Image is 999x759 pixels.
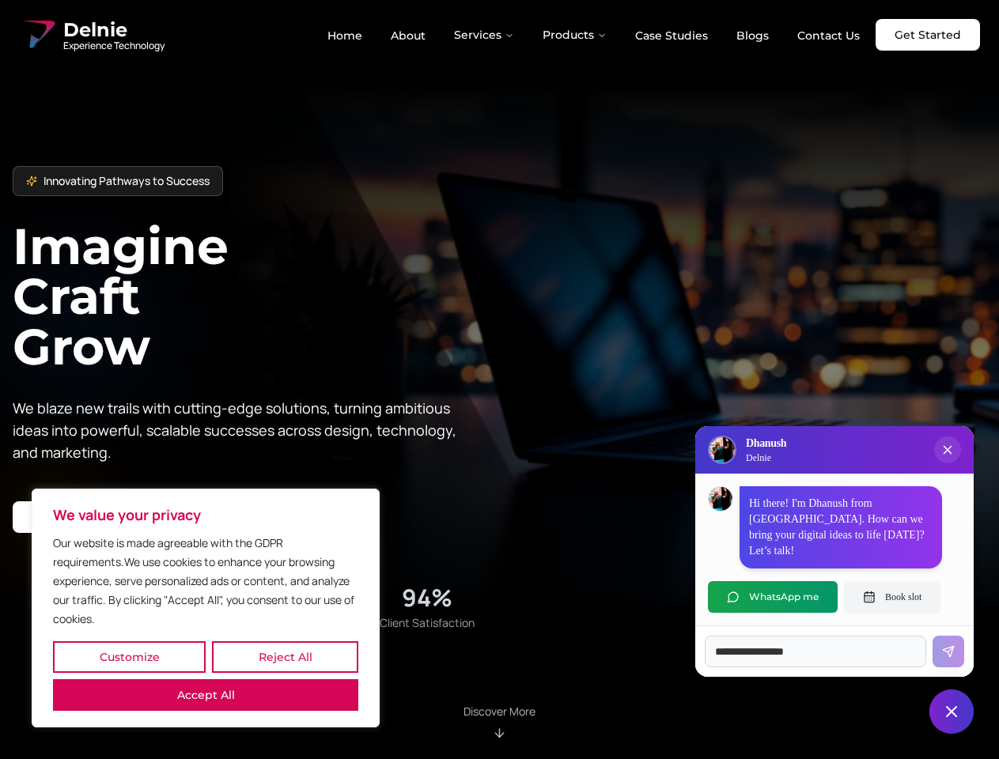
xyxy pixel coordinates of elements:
[709,487,732,511] img: Dhanush
[441,19,527,51] button: Services
[724,22,781,49] a: Blogs
[378,22,438,49] a: About
[63,17,165,43] span: Delnie
[13,501,194,533] a: Start your project with us
[53,505,358,524] p: We value your privacy
[464,704,535,719] p: Discover More
[749,496,933,559] p: Hi there! I'm Dhanush from [GEOGRAPHIC_DATA]. How can we bring your digital ideas to life [DATE]?...
[53,641,206,673] button: Customize
[844,581,940,613] button: Book slot
[13,397,468,463] p: We blaze new trails with cutting-edge solutions, turning ambitious ideas into powerful, scalable ...
[380,615,475,631] span: Client Satisfaction
[13,221,500,371] h1: Imagine Craft Grow
[315,19,872,51] nav: Main
[53,534,358,629] p: Our website is made agreeable with the GDPR requirements.We use cookies to enhance your browsing ...
[402,583,452,612] div: 94%
[63,40,165,52] span: Experience Technology
[44,173,210,189] span: Innovating Pathways to Success
[785,22,872,49] a: Contact Us
[53,679,358,711] button: Accept All
[746,436,786,451] h3: Dhanush
[212,641,358,673] button: Reject All
[19,16,57,54] img: Delnie Logo
[746,451,786,464] p: Delnie
[708,581,838,613] button: WhatsApp me
[710,437,735,463] img: Delnie Logo
[934,436,961,463] button: Close chat popup
[530,19,619,51] button: Products
[929,689,974,734] button: Close chat
[464,704,535,740] div: Scroll to About section
[622,22,721,49] a: Case Studies
[19,16,165,54] a: Delnie Logo Full
[876,19,980,51] a: Get Started
[315,22,375,49] a: Home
